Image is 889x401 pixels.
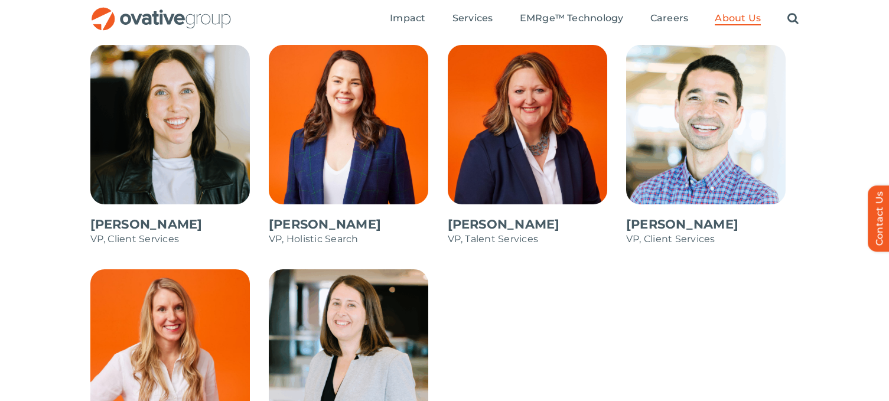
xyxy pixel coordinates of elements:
[452,12,493,25] a: Services
[650,12,689,25] a: Careers
[787,12,799,25] a: Search
[90,6,232,17] a: OG_Full_horizontal_RGB
[520,12,624,24] span: EMRge™ Technology
[715,12,761,24] span: About Us
[390,12,425,25] a: Impact
[390,12,425,24] span: Impact
[452,12,493,24] span: Services
[650,12,689,24] span: Careers
[715,12,761,25] a: About Us
[520,12,624,25] a: EMRge™ Technology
